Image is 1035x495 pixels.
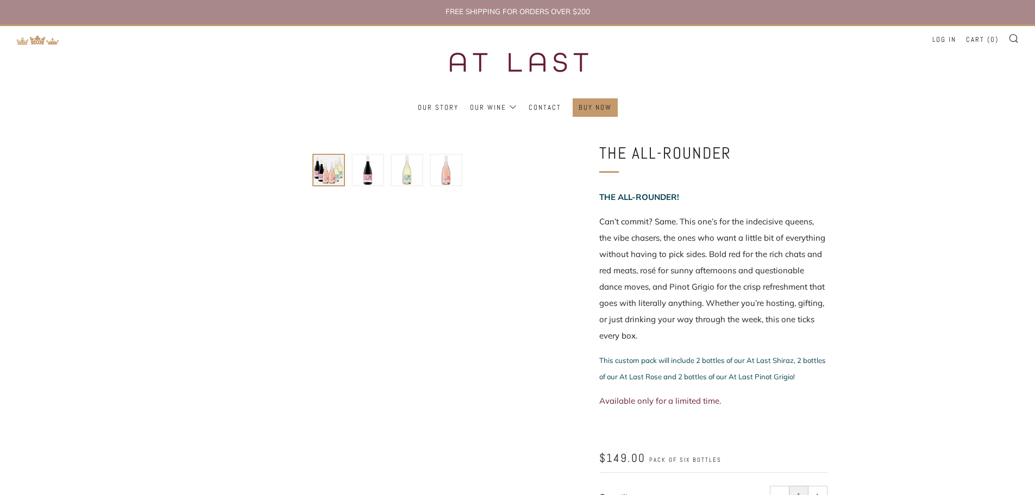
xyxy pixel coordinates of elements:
[470,99,517,116] a: Our Wine
[579,99,612,116] a: Buy Now
[599,140,827,166] h1: THE ALL-ROUNDER
[932,31,956,48] a: Log in
[16,34,60,44] a: Return to TKW Merchants
[312,154,345,186] button: Load image into Gallery viewer, THE ALL-ROUNDER
[966,31,999,48] a: Cart (0)
[599,396,721,406] span: Available only for a limited time.
[599,192,679,202] span: THE ALL-ROUNDER!
[599,356,826,381] span: This custom pack will include 2 bottles of our At Last Shiraz, 2 bottles of our At Last Rose and ...
[990,35,995,44] span: 0
[599,214,827,344] div: Can’t commit? Same. This one’s for the indecisive queens, the vibe chasers, the ones who want a l...
[16,35,60,45] img: Return to TKW Merchants
[599,450,645,465] span: $149.00
[313,155,344,185] img: Load image into Gallery viewer, THE ALL-ROUNDER
[529,99,561,116] a: Contact
[423,26,613,98] img: three kings wine merchants
[431,155,461,185] img: Load image into Gallery viewer, THE ALL-ROUNDER
[649,456,722,464] span: pack of six bottles
[392,155,422,185] img: Load image into Gallery viewer, THE ALL-ROUNDER
[353,155,383,185] img: Load image into Gallery viewer, THE ALL-ROUNDER
[418,99,459,116] a: Our Story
